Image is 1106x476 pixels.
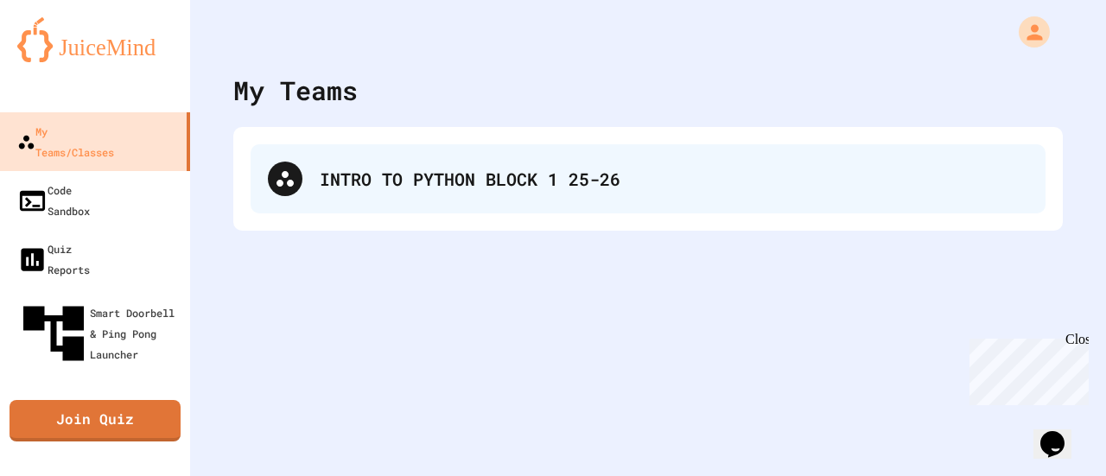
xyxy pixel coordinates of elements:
[963,332,1089,405] iframe: chat widget
[251,144,1046,213] div: INTRO TO PYTHON BLOCK 1 25-26
[1033,407,1089,459] iframe: chat widget
[17,180,90,221] div: Code Sandbox
[17,238,90,280] div: Quiz Reports
[17,17,173,62] img: logo-orange.svg
[1001,12,1054,52] div: My Account
[17,121,114,162] div: My Teams/Classes
[233,71,358,110] div: My Teams
[17,297,183,370] div: Smart Doorbell & Ping Pong Launcher
[10,400,181,441] a: Join Quiz
[7,7,119,110] div: Chat with us now!Close
[320,166,1028,192] div: INTRO TO PYTHON BLOCK 1 25-26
